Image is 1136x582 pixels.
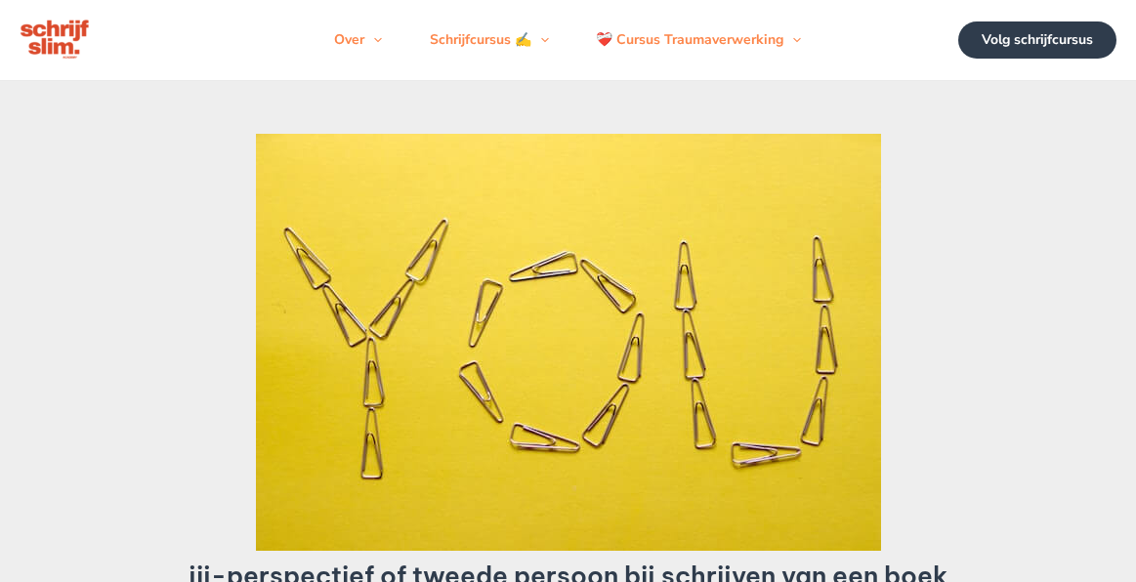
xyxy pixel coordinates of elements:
[20,18,92,62] img: schrijfcursus schrijfslim academy
[406,11,572,69] a: Schrijfcursus ✍️Menu schakelen
[572,11,824,69] a: ❤️‍🩹 Cursus TraumaverwerkingMenu schakelen
[364,11,382,69] span: Menu schakelen
[311,11,405,69] a: OverMenu schakelen
[783,11,801,69] span: Menu schakelen
[256,134,881,551] img: schrijven vanuit tweede persoon het jij perspectief
[958,21,1116,59] a: Volg schrijfcursus
[531,11,549,69] span: Menu schakelen
[311,11,824,69] nav: Navigatie op de site: Menu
